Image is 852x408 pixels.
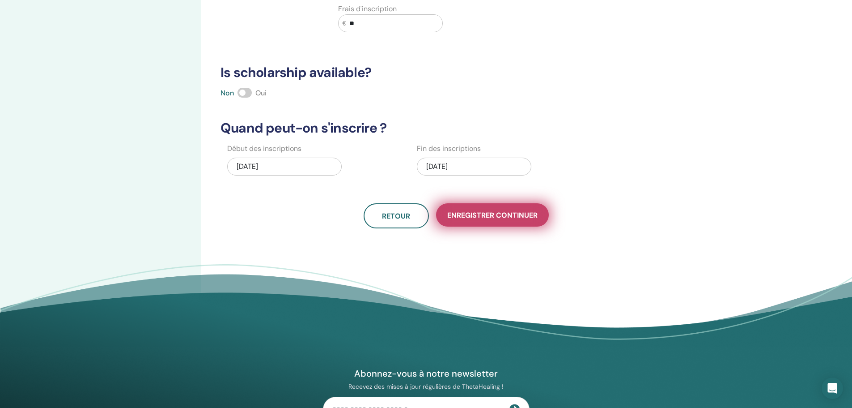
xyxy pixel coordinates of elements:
[255,88,267,98] span: Oui
[338,4,397,14] label: Frais d'inscription
[417,158,531,176] div: [DATE]
[447,210,538,220] span: Enregistrer continuer
[417,143,481,154] label: Fin des inscriptions
[220,88,234,98] span: Non
[382,211,410,221] span: Retour
[215,120,697,136] h3: Quand peut-on s'inscrire ?
[822,378,843,399] div: Open Intercom Messenger
[342,19,346,28] span: €
[323,382,530,391] p: Recevez des mises à jour régulières de ThetaHealing !
[364,203,429,228] button: Retour
[436,203,549,227] button: Enregistrer continuer
[215,64,697,81] h3: Is scholarship available?
[227,143,301,154] label: Début des inscriptions
[227,158,342,176] div: [DATE]
[323,368,530,379] h4: Abonnez-vous à notre newsletter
